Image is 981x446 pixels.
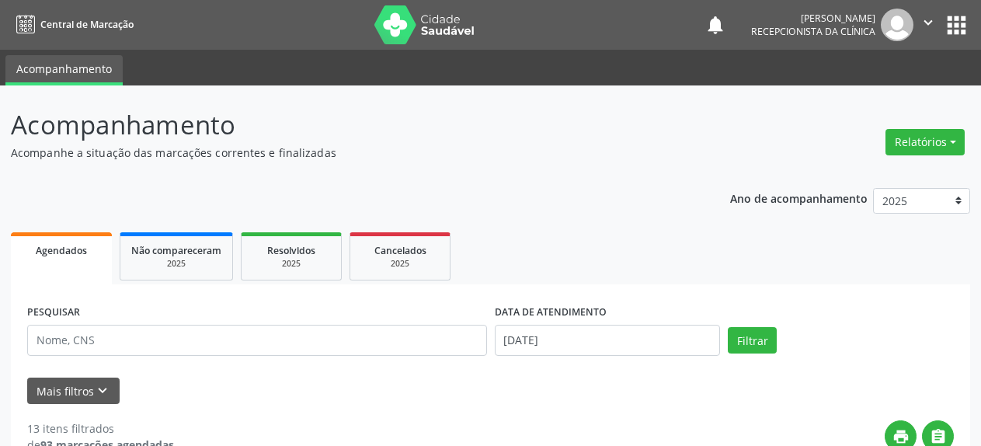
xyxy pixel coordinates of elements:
div: 2025 [252,258,330,270]
button: Mais filtroskeyboard_arrow_down [27,378,120,405]
p: Ano de acompanhamento [730,188,868,207]
a: Acompanhamento [5,55,123,85]
button:  [913,9,943,41]
label: PESQUISAR [27,301,80,325]
div: 2025 [131,258,221,270]
p: Acompanhe a situação das marcações correntes e finalizadas [11,145,683,161]
span: Resolvidos [267,244,315,257]
div: 2025 [361,258,439,270]
button: notifications [704,14,726,36]
input: Selecione um intervalo [495,325,721,356]
i:  [920,14,937,31]
img: img [881,9,913,41]
div: 13 itens filtrados [27,420,174,437]
span: Central de Marcação [40,18,134,31]
button: Filtrar [728,327,777,354]
button: Relatórios [885,129,965,155]
span: Agendados [36,244,87,257]
a: Central de Marcação [11,12,134,37]
i: print [892,428,910,445]
span: Cancelados [374,244,426,257]
button: apps [943,12,970,39]
span: Recepcionista da clínica [751,25,875,38]
p: Acompanhamento [11,106,683,145]
i: keyboard_arrow_down [94,382,111,399]
label: DATA DE ATENDIMENTO [495,301,607,325]
i:  [930,428,947,445]
input: Nome, CNS [27,325,487,356]
span: Não compareceram [131,244,221,257]
div: [PERSON_NAME] [751,12,875,25]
